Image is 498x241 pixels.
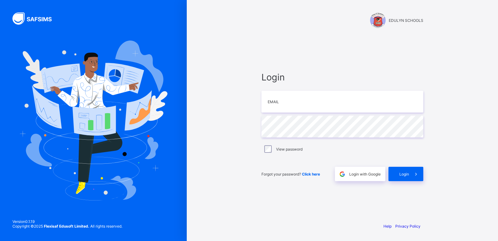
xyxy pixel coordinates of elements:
a: Privacy Policy [395,224,420,229]
span: Login [399,172,409,176]
a: Click here [302,172,320,176]
span: Login [261,72,423,83]
span: EDULYN SCHOOLS [389,18,423,23]
span: Forgot your password? [261,172,320,176]
img: SAFSIMS Logo [12,12,59,25]
a: Help [383,224,392,229]
img: google.396cfc9801f0270233282035f929180a.svg [339,171,346,178]
span: Copyright © 2025 All rights reserved. [12,224,122,229]
label: View password [276,147,303,152]
img: Hero Image [19,41,167,200]
span: Version 0.1.19 [12,219,122,224]
span: Login with Google [349,172,381,176]
strong: Flexisaf Edusoft Limited. [44,224,89,229]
